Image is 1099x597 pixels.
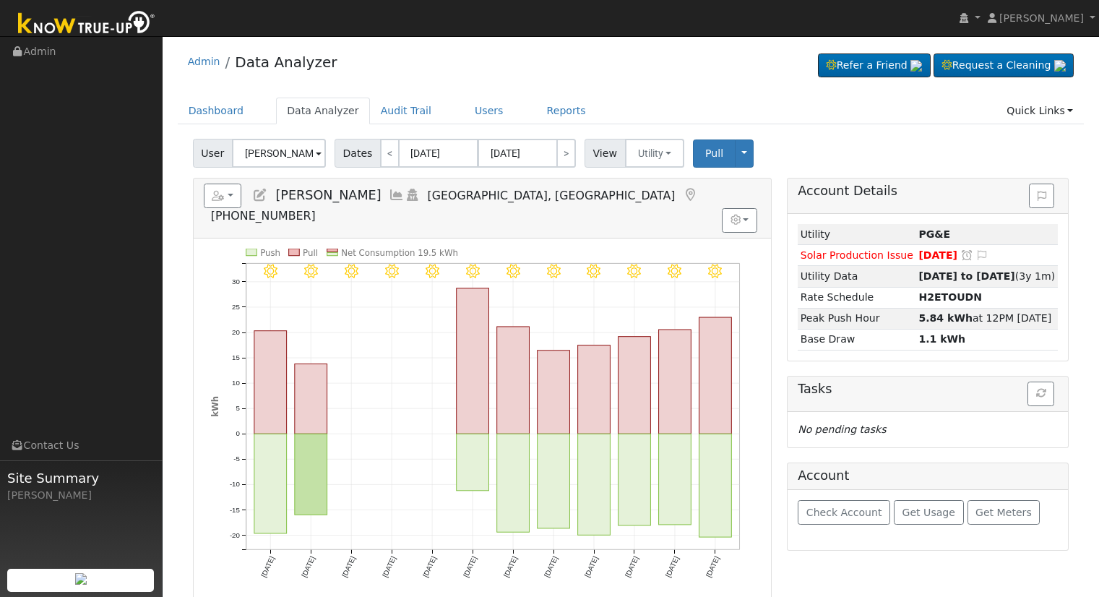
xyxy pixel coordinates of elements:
text: [DATE] [300,555,316,578]
img: retrieve [910,60,922,72]
a: Audit Trail [370,98,442,124]
input: Select a User [232,139,326,168]
i: 9/06 - Clear [708,264,722,278]
a: Request a Cleaning [934,53,1074,78]
text: [DATE] [259,555,276,578]
a: Dashboard [178,98,255,124]
rect: onclick="" [254,434,287,533]
text: [DATE] [704,555,721,578]
text: [DATE] [421,555,438,578]
div: [PERSON_NAME] [7,488,155,503]
text: [DATE] [340,555,357,578]
a: Users [464,98,514,124]
text: [DATE] [502,555,519,578]
strong: ID: 8266079, authorized: 11/08/22 [918,228,950,240]
rect: onclick="" [457,288,489,434]
text: Pull [303,248,318,258]
rect: onclick="" [295,434,327,515]
rect: onclick="" [699,317,732,434]
span: (3y 1m) [918,270,1055,282]
td: Utility [798,224,916,245]
i: 8/30 - Clear [425,264,439,278]
a: Quick Links [996,98,1084,124]
text: [DATE] [624,555,640,578]
text: -5 [233,455,240,463]
span: Solar Production Issue [801,249,913,261]
span: [GEOGRAPHIC_DATA], [GEOGRAPHIC_DATA] [428,189,676,202]
img: retrieve [1054,60,1066,72]
span: Dates [335,139,381,168]
button: Check Account [798,500,890,525]
button: Pull [693,139,736,168]
i: 8/29 - Clear [384,264,398,278]
td: Peak Push Hour [798,308,916,329]
rect: onclick="" [457,434,489,491]
h5: Account Details [798,184,1058,199]
td: Base Draw [798,329,916,350]
strong: D [918,291,982,303]
a: Snooze this issue [960,249,973,261]
i: 8/28 - MostlyClear [344,264,358,278]
td: at 12PM [DATE] [916,308,1058,329]
button: Issue History [1029,184,1054,208]
i: 9/03 - Clear [587,264,600,278]
rect: onclick="" [497,327,530,434]
rect: onclick="" [538,434,570,528]
i: 8/27 - MostlyClear [303,264,317,278]
i: 9/01 - Clear [506,264,520,278]
h5: Account [798,468,849,483]
text: -10 [230,480,241,488]
span: [PHONE_NUMBER] [211,209,316,223]
a: Login As (last 08/30/2025 9:39:56 AM) [405,188,421,202]
span: Check Account [806,507,882,518]
img: retrieve [75,573,87,585]
a: Edit User (8318) [252,188,268,202]
rect: onclick="" [619,434,651,525]
span: View [585,139,626,168]
text: 30 [232,278,240,285]
h5: Tasks [798,382,1058,397]
a: Map [682,188,698,202]
span: Get Meters [975,507,1032,518]
text: -15 [230,506,240,514]
text: 15 [232,353,240,361]
button: Utility [625,139,685,168]
a: Multi-Series Graph [389,188,405,202]
strong: 5.84 kWh [918,312,973,324]
a: Reports [536,98,597,124]
text: Push [260,248,280,258]
text: [DATE] [583,555,600,578]
a: < [380,139,400,168]
span: Site Summary [7,468,155,488]
text: 5 [236,404,239,412]
text: [DATE] [664,555,681,578]
text: [DATE] [381,555,397,578]
text: [DATE] [543,555,559,578]
rect: onclick="" [295,364,327,434]
text: 0 [236,429,240,437]
i: 9/04 - Clear [627,264,641,278]
button: Refresh [1027,382,1054,406]
button: Get Usage [894,500,964,525]
strong: [DATE] to [DATE] [918,270,1014,282]
rect: onclick="" [578,434,611,535]
strong: 1.1 kWh [918,333,965,345]
rect: onclick="" [659,330,691,434]
button: Get Meters [967,500,1040,525]
text: -20 [230,531,241,539]
i: No pending tasks [798,424,886,435]
span: Get Usage [902,507,955,518]
i: 8/31 - Clear [465,264,479,278]
rect: onclick="" [497,434,530,532]
text: Net Consumption 19.5 kWh [341,248,458,258]
a: Data Analyzer [235,53,337,71]
span: [PERSON_NAME] [275,188,381,202]
i: 9/05 - Clear [668,264,681,278]
a: Admin [188,56,220,67]
text: 25 [232,303,240,311]
rect: onclick="" [578,345,611,434]
td: Rate Schedule [798,287,916,308]
i: Edit Issue [976,250,989,260]
rect: onclick="" [254,331,287,434]
a: Data Analyzer [276,98,370,124]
